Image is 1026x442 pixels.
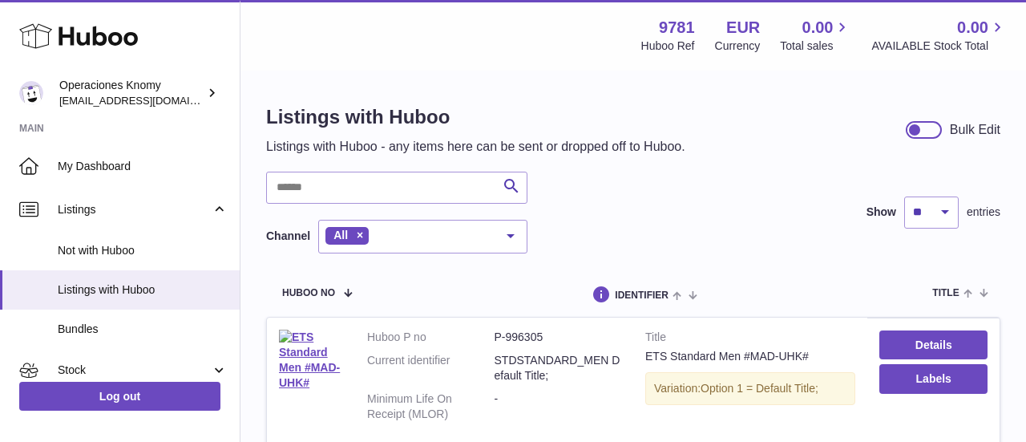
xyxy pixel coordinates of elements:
[266,229,310,244] label: Channel
[495,353,622,383] dd: STDSTANDARD_MEN Default Title;
[495,391,622,422] dd: -
[58,322,228,337] span: Bundles
[59,94,236,107] span: [EMAIL_ADDRESS][DOMAIN_NAME]
[58,363,211,378] span: Stock
[659,17,695,39] strong: 9781
[19,382,220,411] a: Log out
[645,372,855,405] div: Variation:
[367,330,495,345] dt: Huboo P no
[950,121,1000,139] div: Bulk Edit
[615,290,669,301] span: identifier
[645,349,855,364] div: ETS Standard Men #MAD-UHK#
[495,330,622,345] dd: P-996305
[780,39,851,54] span: Total sales
[58,159,228,174] span: My Dashboard
[932,288,959,298] span: title
[802,17,834,39] span: 0.00
[715,39,761,54] div: Currency
[58,282,228,298] span: Listings with Huboo
[266,104,685,130] h1: Listings with Huboo
[367,353,495,383] dt: Current identifier
[967,205,1000,220] span: entries
[879,330,988,359] a: Details
[266,138,685,156] p: Listings with Huboo - any items here can be sent or dropped off to Huboo.
[879,364,988,393] button: Labels
[641,39,695,54] div: Huboo Ref
[367,391,495,422] dt: Minimum Life On Receipt (MLOR)
[645,330,855,349] strong: Title
[279,330,343,391] img: ETS Standard Men #MAD-UHK#
[333,229,348,241] span: All
[957,17,988,39] span: 0.00
[701,382,818,395] span: Option 1 = Default Title;
[866,205,896,220] label: Show
[58,202,211,217] span: Listings
[726,17,760,39] strong: EUR
[282,288,335,298] span: Huboo no
[58,243,228,258] span: Not with Huboo
[780,17,851,54] a: 0.00 Total sales
[59,78,204,108] div: Operaciones Knomy
[871,17,1007,54] a: 0.00 AVAILABLE Stock Total
[871,39,1007,54] span: AVAILABLE Stock Total
[19,81,43,105] img: internalAdmin-9781@internal.huboo.com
